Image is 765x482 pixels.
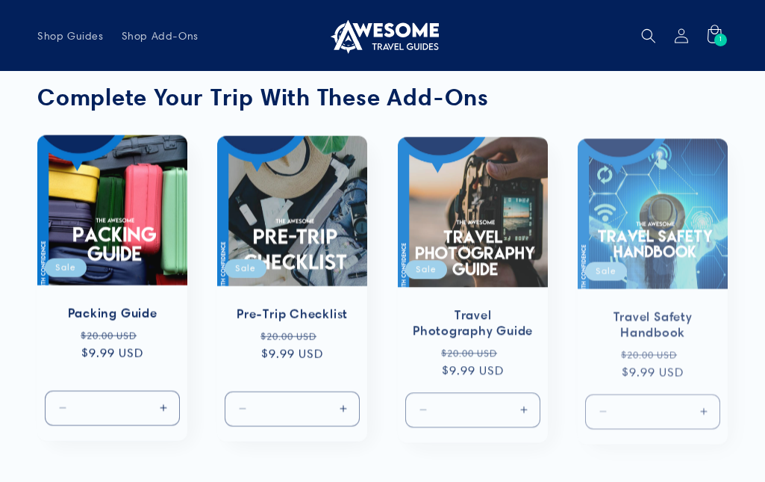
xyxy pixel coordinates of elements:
a: Shop Guides [28,20,113,52]
a: Packing Guide [52,305,172,321]
a: Travel Safety Handbook [593,305,713,336]
a: Shop Add-Ons [113,20,207,52]
input: Quantity for Default Title [269,390,317,425]
strong: Complete Your Trip With These Add-Ons [37,83,489,111]
span: Shop Add-Ons [122,29,199,43]
span: 1 [719,34,723,46]
input: Quantity for Default Title [89,390,137,425]
span: Shop Guides [37,29,104,43]
img: Awesome Travel Guides [327,18,439,54]
input: Quantity for Default Title [628,390,677,425]
a: Pre-Trip Checklist [232,305,352,321]
ul: Slider [37,135,728,440]
a: Awesome Travel Guides [321,12,444,59]
summary: Search [632,19,665,52]
input: Quantity for Default Title [449,390,497,425]
a: Travel Photography Guide [413,305,533,336]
